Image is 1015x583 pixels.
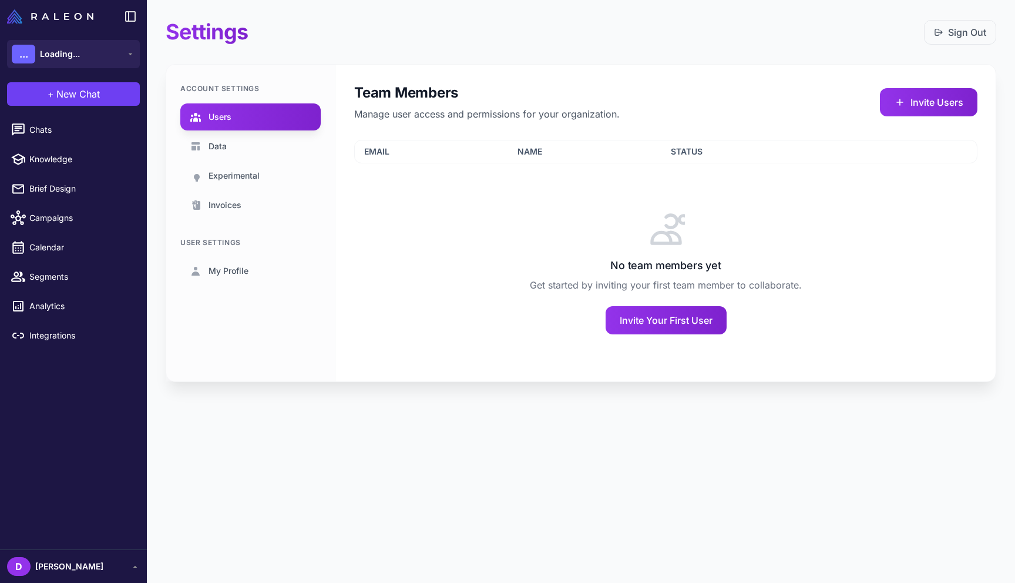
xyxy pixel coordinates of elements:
span: New Chat [56,87,100,101]
span: My Profile [209,264,248,277]
span: Loading... [40,48,80,61]
a: Campaigns [5,206,142,230]
span: Brief Design [29,182,133,195]
h3: No team members yet [354,257,977,273]
a: Knowledge [5,147,142,172]
button: Sign Out [924,20,996,45]
a: Invoices [180,192,321,219]
a: Experimental [180,162,321,189]
a: Sign Out [934,25,986,39]
span: Name [517,145,542,158]
span: Analytics [29,300,133,313]
span: Campaigns [29,212,133,225]
div: Account Settings [180,83,321,94]
button: ...Loading... [7,40,140,68]
span: Users [209,110,231,123]
p: Manage user access and permissions for your organization. [354,107,620,121]
a: Calendar [5,235,142,260]
span: Invoices [209,199,241,212]
span: Calendar [29,241,133,254]
a: Chats [5,118,142,142]
a: Analytics [5,294,142,319]
button: +New Chat [7,82,140,106]
button: Invite Your First User [606,306,727,334]
span: + [48,87,54,101]
a: Raleon Logo [7,9,98,24]
span: [PERSON_NAME] [35,560,103,573]
span: Data [209,140,227,153]
span: Status [671,145,703,158]
span: Integrations [29,329,133,342]
a: My Profile [180,257,321,284]
a: Users [180,103,321,130]
a: Integrations [5,323,142,348]
span: Segments [29,270,133,283]
div: ... [12,45,35,63]
span: Experimental [209,169,260,182]
div: D [7,557,31,576]
a: Data [180,133,321,160]
img: Raleon Logo [7,9,93,24]
span: Email [364,145,389,158]
span: Knowledge [29,153,133,166]
h1: Settings [166,19,248,45]
span: Chats [29,123,133,136]
div: User Settings [180,237,321,248]
a: Segments [5,264,142,289]
p: Get started by inviting your first team member to collaborate. [354,278,977,292]
button: Invite Users [880,88,977,116]
h2: Team Members [354,83,620,102]
a: Brief Design [5,176,142,201]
